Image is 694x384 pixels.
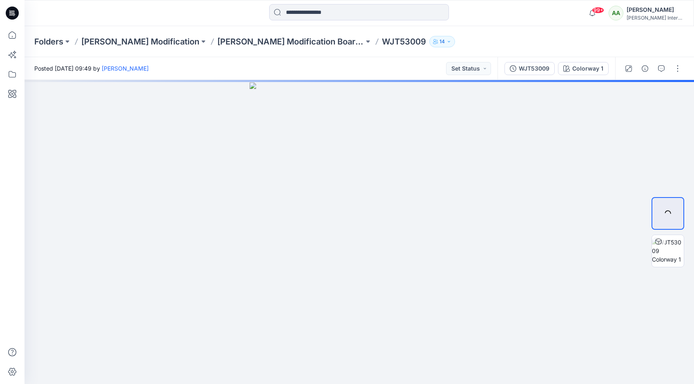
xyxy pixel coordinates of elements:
[609,6,623,20] div: AA
[627,15,684,21] div: [PERSON_NAME] International
[102,65,149,72] a: [PERSON_NAME]
[627,5,684,15] div: [PERSON_NAME]
[217,36,364,47] a: [PERSON_NAME] Modification Board Woman
[519,64,549,73] div: WJT53009
[382,36,426,47] p: WJT53009
[558,62,609,75] button: Colorway 1
[592,7,604,13] span: 99+
[34,36,63,47] a: Folders
[429,36,455,47] button: 14
[440,37,445,46] p: 14
[572,64,603,73] div: Colorway 1
[652,238,684,264] img: WJT53009 Colorway 1
[638,62,652,75] button: Details
[34,64,149,73] span: Posted [DATE] 09:49 by
[81,36,199,47] a: [PERSON_NAME] Modification
[504,62,555,75] button: WJT53009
